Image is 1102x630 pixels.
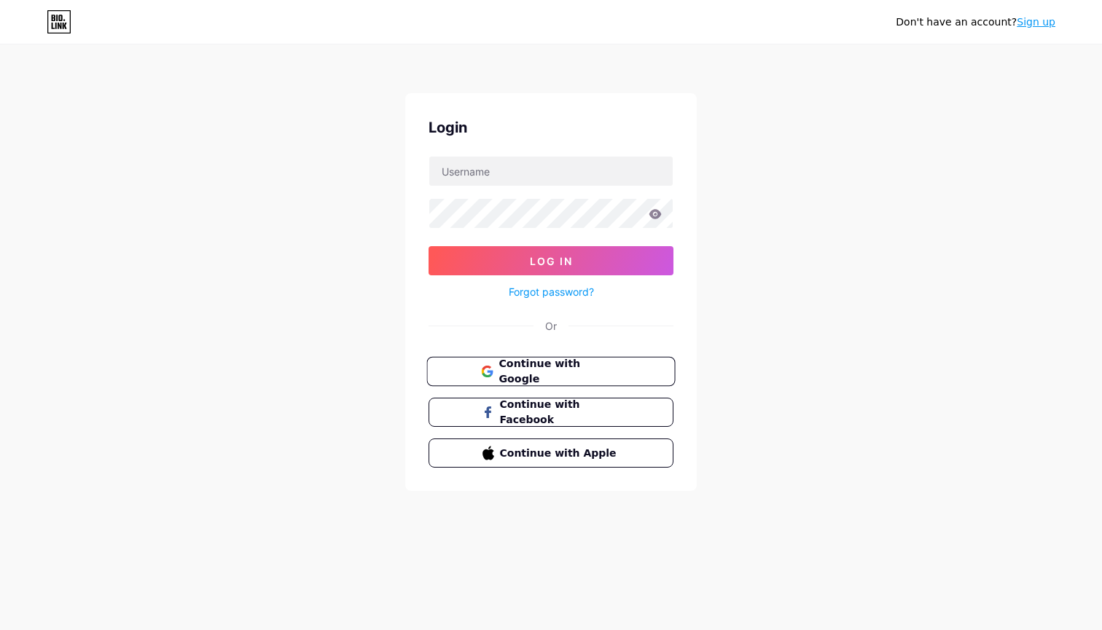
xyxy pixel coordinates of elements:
[426,357,675,387] button: Continue with Google
[499,356,620,387] span: Continue with Google
[429,398,673,427] button: Continue with Facebook
[1017,16,1055,28] a: Sign up
[530,255,573,267] span: Log In
[500,446,620,461] span: Continue with Apple
[429,246,673,275] button: Log In
[500,397,620,428] span: Continue with Facebook
[429,157,673,186] input: Username
[545,318,557,334] div: Or
[429,357,673,386] a: Continue with Google
[429,117,673,138] div: Login
[896,15,1055,30] div: Don't have an account?
[509,284,594,299] a: Forgot password?
[429,438,673,468] button: Continue with Apple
